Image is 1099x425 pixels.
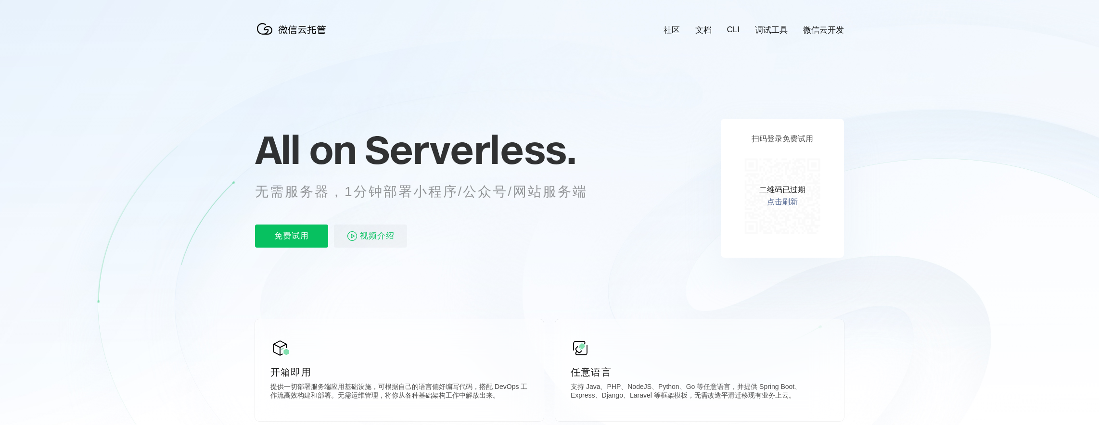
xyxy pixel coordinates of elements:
p: 扫码登录免费试用 [752,134,813,144]
a: 文档 [695,25,712,36]
img: video_play.svg [346,230,358,242]
span: All on [255,125,356,174]
p: 无需服务器，1分钟部署小程序/公众号/网站服务端 [255,182,605,201]
a: 微信云开发 [803,25,844,36]
a: 微信云托管 [255,32,332,40]
a: 社区 [664,25,680,36]
p: 免费试用 [255,225,328,248]
span: Serverless. [365,125,576,174]
img: 微信云托管 [255,19,332,38]
p: 提供一切部署服务端应用基础设施，可根据自己的语言偏好编写代码，搭配 DevOps 工作流高效构建和部署。无需运维管理，将你从各种基础架构工作中解放出来。 [270,383,528,402]
span: 视频介绍 [360,225,395,248]
p: 二维码已过期 [759,185,805,195]
a: 点击刷新 [767,197,798,207]
p: 开箱即用 [270,365,528,379]
a: CLI [727,25,740,35]
a: 调试工具 [755,25,788,36]
p: 支持 Java、PHP、NodeJS、Python、Go 等任意语言，并提供 Spring Boot、Express、Django、Laravel 等框架模板，无需改造平滑迁移现有业务上云。 [571,383,829,402]
p: 任意语言 [571,365,829,379]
